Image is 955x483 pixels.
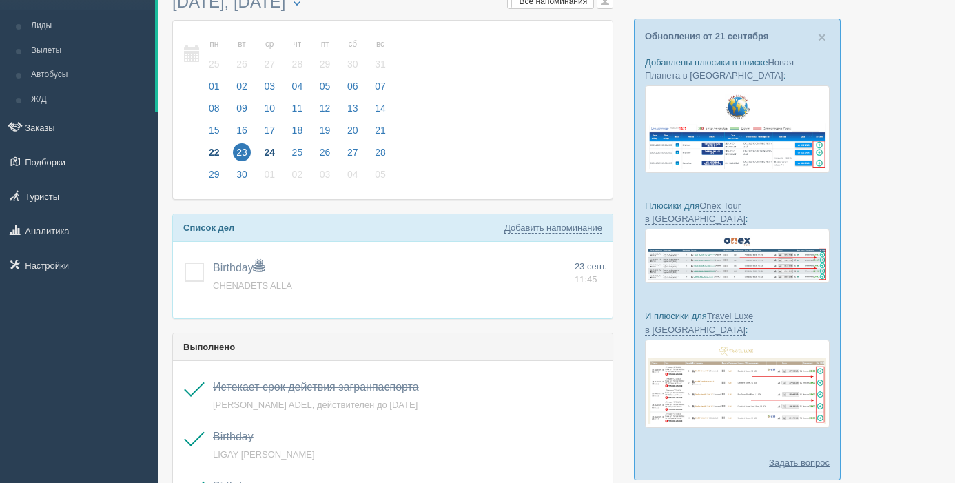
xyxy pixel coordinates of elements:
[205,143,223,161] span: 22
[344,121,362,139] span: 20
[645,340,830,429] img: travel-luxe-%D0%BF%D0%BE%D0%B4%D0%B1%D0%BE%D1%80%D0%BA%D0%B0-%D1%81%D1%80%D0%BC-%D0%B4%D0%BB%D1%8...
[256,123,283,145] a: 17
[260,121,278,139] span: 17
[312,167,338,189] a: 03
[340,167,366,189] a: 04
[260,77,278,95] span: 03
[344,39,362,50] small: сб
[645,309,830,336] p: И плюсики для :
[344,99,362,117] span: 13
[340,79,366,101] a: 06
[213,400,418,410] a: [PERSON_NAME] ADEL, действителен до [DATE]
[256,101,283,123] a: 10
[213,449,315,460] a: LIGAY [PERSON_NAME]
[645,199,830,225] p: Плюсики для :
[289,55,307,73] span: 28
[645,85,830,172] img: new-planet-%D0%BF%D1%96%D0%B4%D0%B1%D1%96%D1%80%D0%BA%D0%B0-%D1%81%D1%80%D0%BC-%D0%B4%D0%BB%D1%8F...
[371,39,389,50] small: вс
[289,77,307,95] span: 04
[312,123,338,145] a: 19
[256,167,283,189] a: 01
[312,79,338,101] a: 05
[289,121,307,139] span: 18
[183,342,235,352] b: Выполнено
[818,29,826,45] span: ×
[289,39,307,50] small: чт
[371,55,389,73] span: 31
[645,56,830,82] p: Добавлены плюсики в поиске :
[340,101,366,123] a: 13
[229,145,255,167] a: 23
[645,311,753,335] a: Travel Luxe в [GEOGRAPHIC_DATA]
[312,31,338,79] a: пт 29
[201,101,227,123] a: 08
[340,145,366,167] a: 27
[316,77,334,95] span: 05
[289,99,307,117] span: 11
[205,77,223,95] span: 01
[260,39,278,50] small: ср
[256,145,283,167] a: 24
[575,261,607,271] span: 23 сент.
[201,167,227,189] a: 29
[233,77,251,95] span: 02
[25,39,155,63] a: Вылеты
[769,456,830,469] a: Задать вопрос
[367,31,390,79] a: вс 31
[213,431,254,442] a: Birthday
[367,145,390,167] a: 28
[285,101,311,123] a: 11
[371,143,389,161] span: 28
[818,30,826,44] button: Close
[233,143,251,161] span: 23
[645,229,830,283] img: onex-tour-proposal-crm-for-travel-agency.png
[201,123,227,145] a: 15
[316,39,334,50] small: пт
[367,79,390,101] a: 07
[340,123,366,145] a: 20
[285,31,311,79] a: чт 28
[25,14,155,39] a: Лиды
[316,99,334,117] span: 12
[201,145,227,167] a: 22
[229,167,255,189] a: 30
[213,280,292,291] a: CHENADETS ALLA
[371,77,389,95] span: 07
[316,165,334,183] span: 03
[340,31,366,79] a: сб 30
[213,262,265,274] span: Birthday
[25,88,155,112] a: Ж/Д
[344,165,362,183] span: 04
[229,79,255,101] a: 02
[260,143,278,161] span: 24
[201,79,227,101] a: 01
[645,31,768,41] a: Обновления от 21 сентября
[183,223,234,233] b: Список дел
[285,123,311,145] a: 18
[344,77,362,95] span: 06
[25,63,155,88] a: Автобусы
[575,260,607,286] a: 23 сент. 11:45
[213,381,419,393] a: Истекает срок действия загранпаспорта
[289,143,307,161] span: 25
[205,55,223,73] span: 25
[260,165,278,183] span: 01
[371,121,389,139] span: 21
[229,123,255,145] a: 16
[260,55,278,73] span: 27
[205,121,223,139] span: 15
[233,165,251,183] span: 30
[205,39,223,50] small: пн
[316,143,334,161] span: 26
[256,31,283,79] a: ср 27
[312,145,338,167] a: 26
[367,101,390,123] a: 14
[233,99,251,117] span: 09
[229,31,255,79] a: вт 26
[205,165,223,183] span: 29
